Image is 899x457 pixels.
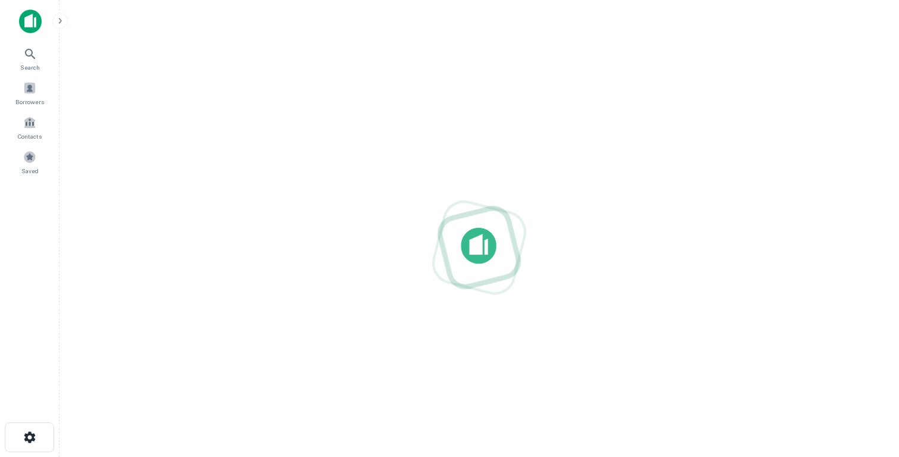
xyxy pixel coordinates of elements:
[20,62,40,72] span: Search
[4,42,56,74] a: Search
[21,166,39,176] span: Saved
[18,132,42,141] span: Contacts
[4,111,56,143] a: Contacts
[15,97,44,107] span: Borrowers
[4,77,56,109] a: Borrowers
[4,146,56,178] a: Saved
[19,10,42,33] img: capitalize-icon.png
[840,362,899,419] iframe: Chat Widget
